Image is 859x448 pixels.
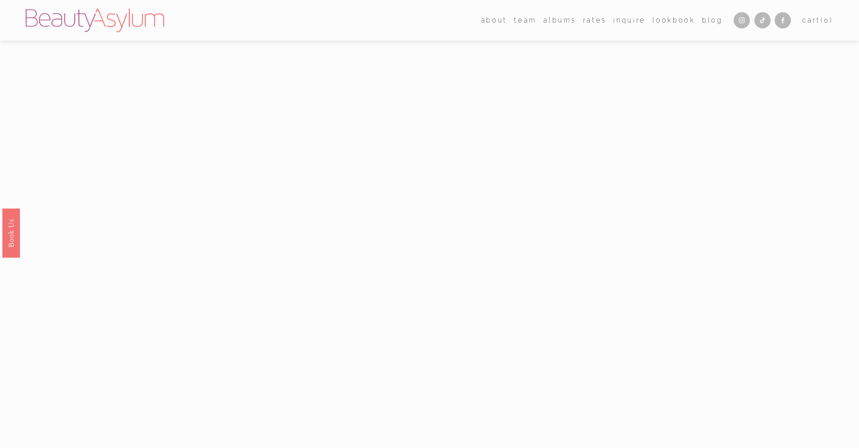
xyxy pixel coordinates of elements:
[824,16,830,24] span: 0
[821,16,833,24] span: ( )
[26,9,164,32] img: Beauty Asylum | Bridal Hair &amp; Makeup Charlotte &amp; Atlanta
[802,14,833,26] a: Cart(0)
[754,12,771,28] a: TikTok
[481,14,507,27] a: folder dropdown
[481,14,507,26] span: about
[734,12,750,28] a: Instagram
[2,208,20,257] a: Book Us
[543,14,576,27] a: albums
[514,14,537,26] span: team
[613,14,646,27] a: Inquire
[775,12,791,28] a: Facebook
[514,14,537,27] a: folder dropdown
[702,14,723,27] a: Blog
[652,14,695,27] a: Lookbook
[583,14,606,27] a: Rates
